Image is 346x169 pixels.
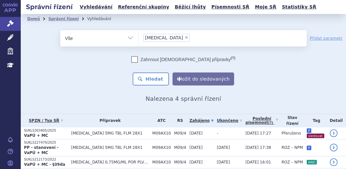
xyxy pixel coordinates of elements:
a: SPZN / Typ SŘ [24,116,68,125]
span: [DATE] [217,145,230,150]
a: Zahájeno [189,116,213,125]
a: Poslednípísemnost(?) [245,114,278,127]
i: P [307,128,311,133]
button: Hledat [133,72,169,85]
span: [DATE] 17:27 [245,131,271,136]
a: Správní řízení [48,17,79,21]
span: ROZ – NPM [281,145,303,150]
h2: Správní řízení [21,2,78,11]
th: Stav řízení [278,114,303,127]
span: [DATE] [189,145,203,150]
th: RS [171,114,186,127]
strong: VaPÚ + MC [24,133,48,138]
span: - [217,131,218,136]
abbr: (?) [268,121,273,125]
th: Přípravek [68,114,149,127]
span: [DATE] [189,160,203,164]
span: [MEDICAL_DATA] 0,75MG/ML POR PLV SOL 1+AD+5XSTŘ [71,160,149,164]
a: Písemnosti SŘ [209,3,251,11]
span: M09AX10 [152,145,171,150]
span: [MEDICAL_DATA] 5MG TBL FLM 28X1 [71,145,149,150]
th: ATC [149,114,171,127]
a: Běžící lhůty [173,3,208,11]
span: [MEDICAL_DATA] [145,35,183,40]
a: detail [330,129,338,137]
span: ROZ – NPM [281,160,303,164]
span: Nalezena 4 správní řízení [146,95,221,102]
span: [DATE] [217,160,230,164]
span: × [185,35,188,39]
th: Detail [327,114,346,127]
abbr: (?) [231,56,235,60]
a: Moje SŘ [253,3,278,11]
span: M09AX10 [152,131,171,136]
button: Uložit do sledovaných [173,72,234,85]
span: Přerušeno [281,131,301,136]
span: [DATE] 16:01 [245,160,271,164]
a: Referenční skupiny [116,3,171,11]
i: sledovat [307,134,324,138]
span: [DATE] [189,131,203,136]
p: SUKLS212173/2022 [24,157,68,162]
li: Vyhledávání [87,14,120,24]
label: Zahrnout [DEMOGRAPHIC_DATA] přípravky [131,56,235,63]
p: SUKLS303405/2025 [24,128,68,133]
span: [MEDICAL_DATA] 5MG TBL FLM 28X1 [71,131,149,136]
a: Domů [27,17,40,21]
a: detail [330,144,338,151]
a: Vyhledávání [78,3,114,11]
p: SUKLS227470/2025 [24,140,68,145]
a: Přidat parametr [310,35,343,42]
strong: VaPÚ + MC - §39da [24,162,65,167]
a: detail [330,158,338,166]
a: Ukončeno [217,116,242,125]
a: Statistiky SŘ [280,3,318,11]
span: [DATE] 17:38 [245,145,271,150]
span: M09/4 [174,160,186,164]
span: M09/4 [174,131,186,136]
span: M09AX10 [152,160,171,164]
input: [MEDICAL_DATA] [192,33,195,42]
th: Tag [303,114,327,127]
strong: PP - stanovení - VaPÚ + MC [24,145,58,155]
span: M09/4 [174,145,186,150]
